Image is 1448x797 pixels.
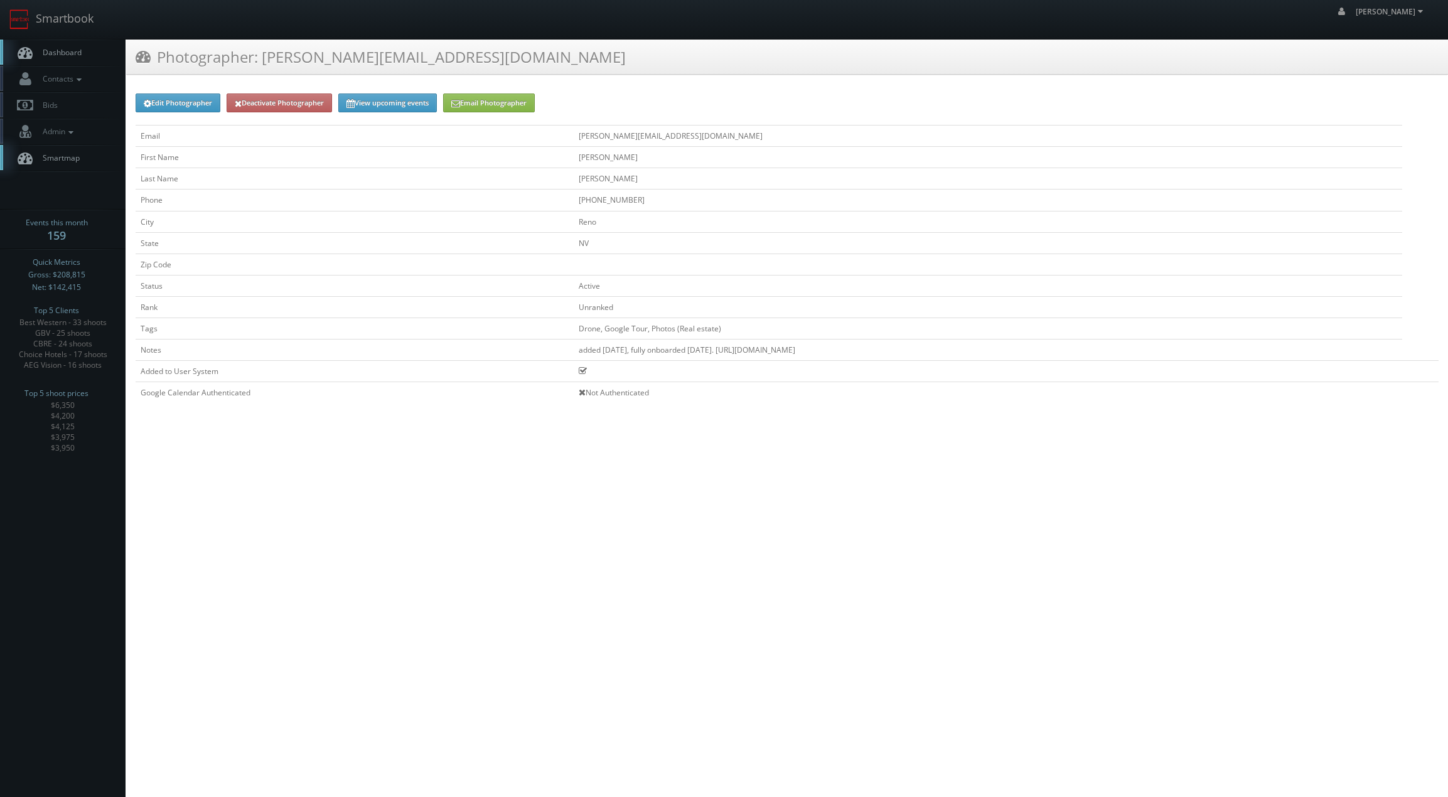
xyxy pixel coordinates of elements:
[136,94,220,112] a: Edit Photographer
[136,254,574,275] td: Zip Code
[574,318,1402,340] td: Drone, Google Tour, Photos (Real estate)
[136,232,574,254] td: State
[36,126,77,137] span: Admin
[9,9,29,29] img: smartbook-logo.png
[34,304,79,317] span: Top 5 Clients
[136,339,574,360] td: Notes
[574,126,1402,147] td: [PERSON_NAME][EMAIL_ADDRESS][DOMAIN_NAME]
[33,256,80,269] span: Quick Metrics
[227,94,332,112] a: Deactivate Photographer
[36,73,85,84] span: Contacts
[36,47,82,58] span: Dashboard
[574,382,1402,404] td: Not Authenticated
[136,190,574,211] td: Phone
[136,147,574,168] td: First Name
[136,168,574,190] td: Last Name
[574,168,1402,190] td: [PERSON_NAME]
[36,152,80,163] span: Smartmap
[32,281,81,294] span: Net: $142,415
[443,94,535,112] a: Email Photographer
[338,94,437,112] a: View upcoming events
[574,190,1402,211] td: [PHONE_NUMBER]
[574,275,1402,297] td: Active
[136,46,626,68] h3: Photographer: [PERSON_NAME][EMAIL_ADDRESS][DOMAIN_NAME]
[136,361,574,382] td: Added to User System
[47,228,66,243] strong: 159
[136,297,574,318] td: Rank
[574,211,1402,232] td: Reno
[26,217,88,229] span: Events this month
[574,339,1402,360] td: added [DATE], fully onboarded [DATE]. [URL][DOMAIN_NAME]
[574,232,1402,254] td: NV
[136,275,574,297] td: Status
[24,387,88,400] span: Top 5 shoot prices
[28,269,85,281] span: Gross: $208,815
[136,211,574,232] td: City
[574,147,1402,168] td: [PERSON_NAME]
[136,318,574,340] td: Tags
[1356,6,1427,17] span: [PERSON_NAME]
[36,100,58,110] span: Bids
[136,126,574,147] td: Email
[574,297,1402,318] td: Unranked
[136,382,574,404] td: Google Calendar Authenticated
